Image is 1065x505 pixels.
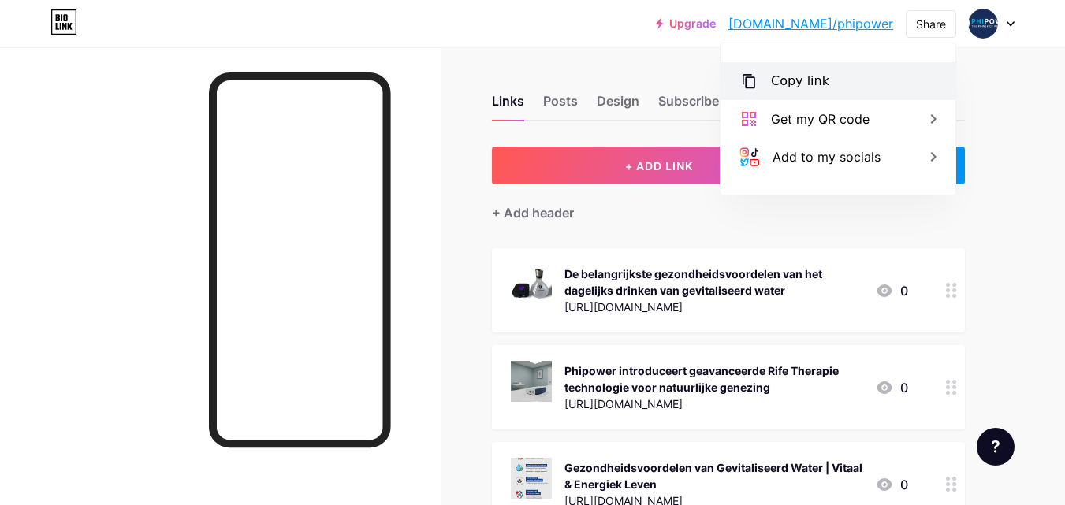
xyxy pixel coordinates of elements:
[511,458,552,499] img: Gezondheidsvoordelen van Gevitaliseerd Water | Vitaal & Energiek Leven
[656,17,716,30] a: Upgrade
[875,475,908,494] div: 0
[492,203,574,222] div: + Add header
[875,378,908,397] div: 0
[564,299,862,315] div: [URL][DOMAIN_NAME]
[771,110,870,128] div: Get my QR code
[597,91,639,120] div: Design
[773,147,881,166] div: Add to my socials
[728,14,893,33] a: [DOMAIN_NAME]/phipower
[492,147,827,184] button: + ADD LINK
[511,264,552,305] img: De belangrijkste gezondheidsvoordelen van het dagelijks drinken van gevitaliseerd water
[564,395,862,412] div: [URL][DOMAIN_NAME]
[625,159,693,173] span: + ADD LINK
[771,72,829,91] div: Copy link
[564,362,862,395] div: Phipower introduceert geavanceerde Rife Therapie technologie voor natuurlijke genezing
[511,361,552,402] img: Phipower introduceert geavanceerde Rife Therapie technologie voor natuurlijke genezing
[564,459,862,492] div: Gezondheidsvoordelen van Gevitaliseerd Water | Vitaal & Energiek Leven
[564,265,862,299] div: De belangrijkste gezondheidsvoordelen van het dagelijks drinken van gevitaliseerd water
[492,91,524,120] div: Links
[543,91,578,120] div: Posts
[875,281,908,300] div: 0
[916,16,946,32] div: Share
[658,91,731,120] div: Subscribers
[968,9,998,39] img: Phi Power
